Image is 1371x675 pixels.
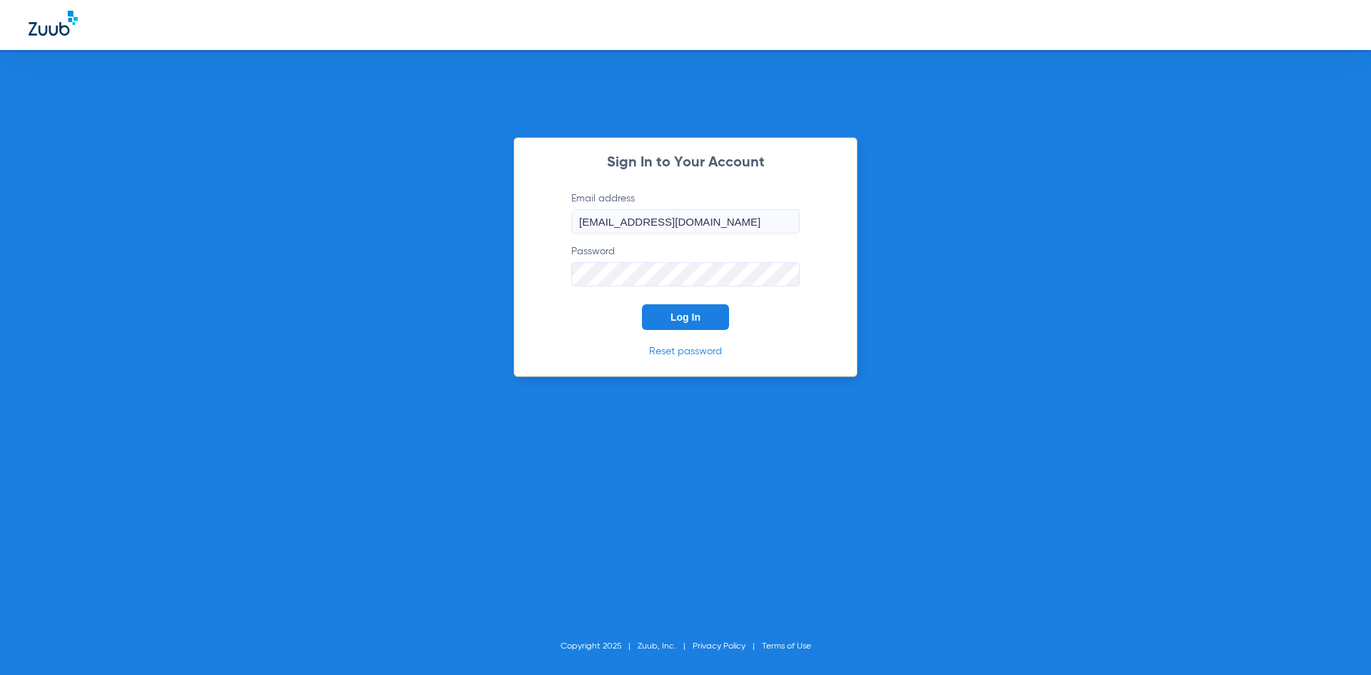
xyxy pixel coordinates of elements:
[671,311,700,323] span: Log In
[571,244,800,286] label: Password
[571,209,800,234] input: Email address
[642,304,729,330] button: Log In
[762,642,811,651] a: Terms of Use
[693,642,745,651] a: Privacy Policy
[638,639,693,654] li: Zuub, Inc.
[571,262,800,286] input: Password
[571,191,800,234] label: Email address
[29,11,78,36] img: Zuub Logo
[550,156,821,170] h2: Sign In to Your Account
[561,639,638,654] li: Copyright 2025
[649,346,722,356] a: Reset password
[1300,606,1371,675] iframe: Chat Widget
